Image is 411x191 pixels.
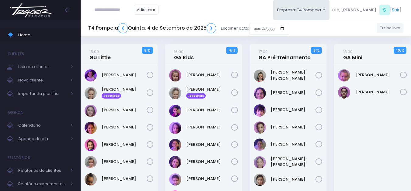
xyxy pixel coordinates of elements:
img: Helena Ongarato Amorim Silva [85,122,97,134]
a: [PERSON_NAME] [271,141,316,147]
span: [PERSON_NAME] [341,7,376,13]
a: [PERSON_NAME] Reposição [102,86,147,99]
a: [PERSON_NAME] [102,107,147,113]
img: Laura Novaes Abud [169,156,181,168]
a: [PERSON_NAME] [186,107,231,113]
a: [PERSON_NAME] [186,124,231,130]
a: 18:00GA Mini [343,49,362,61]
img: Maria Carolina Franze Oliveira [254,156,266,168]
small: / 12 [315,49,319,52]
a: [PERSON_NAME] [271,90,316,96]
span: Importar da planilha [18,90,67,98]
img: Ana carolina marucci [254,70,266,82]
a: [PERSON_NAME] [355,72,400,78]
small: 16:00 [174,49,183,55]
a: [PERSON_NAME] [102,72,147,78]
img: Eloah Meneguim Tenorio [85,105,97,117]
span: Olá, [332,7,340,13]
span: Reposição [186,93,206,99]
span: Lista de clientes [18,63,67,71]
small: 15:00 [89,49,99,55]
h4: Clientes [8,48,24,60]
div: [ ] [329,3,403,17]
img: Alice Mattos [85,69,97,81]
img: Gabriela Jordão Natacci [169,122,181,134]
a: [PERSON_NAME] [102,142,147,148]
img: Cecília Mello [169,87,181,99]
a: [PERSON_NAME] [102,176,147,182]
span: Home [18,31,73,39]
a: [PERSON_NAME] [186,72,231,78]
img: LIZ WHITAKER DE ALMEIDA BORGES [254,139,266,151]
a: 16:00GA Kids [174,49,194,61]
small: / 12 [231,49,235,52]
img: Sarah Fernandes da Silva [254,174,266,186]
a: 15:00Ga Little [89,49,111,61]
img: Mirella Figueiredo Rojas [85,156,97,168]
a: Sair [392,7,399,13]
img: Lara Souza [169,139,181,151]
span: Relatórios de clientes [18,167,67,175]
small: 17:00 [259,49,268,55]
a: [PERSON_NAME] [102,124,147,130]
div: Escolher data: [88,21,289,35]
small: 18:00 [343,49,353,55]
img: Liz Helvadjian [169,173,181,186]
a: [PERSON_NAME] [271,176,316,182]
img: Laura Lopes Rodrigues [338,86,350,99]
a: 17:00GA Pré Treinamento [259,49,311,61]
h4: Agenda [8,106,23,119]
a: Adicionar [134,5,159,15]
strong: 5 [144,48,146,53]
img: Antonella Rossi Paes Previtalli [254,87,266,99]
a: [PERSON_NAME] [102,159,147,165]
small: / 12 [400,49,404,52]
span: Agenda do dia [18,135,67,143]
a: [PERSON_NAME] [PERSON_NAME] [271,69,316,81]
a: ❯ [207,23,216,33]
span: Relatório experimentais [18,180,67,188]
span: S [379,5,390,15]
a: [PERSON_NAME] Reposição [186,86,231,99]
small: / 12 [146,49,150,52]
a: [PERSON_NAME] [PERSON_NAME] [271,156,316,168]
a: [PERSON_NAME] [271,107,316,113]
a: ❮ [118,23,128,33]
strong: 4 [228,48,231,53]
h4: Relatórios [8,152,30,164]
a: [PERSON_NAME] [271,124,316,130]
img: Sophia Crispi Marques dos Santos [85,173,97,186]
span: Reposição [102,93,121,99]
a: Treino livre [377,23,404,33]
img: Cecília Mello [85,87,97,99]
span: Novo cliente [18,76,67,84]
h5: T4 Pompeia Quinta, 4 de Setembro de 2025 [88,23,216,33]
a: [PERSON_NAME] [186,142,231,148]
a: [PERSON_NAME] [186,176,231,182]
img: Isabela dela plata souza [254,104,266,117]
strong: 10 [396,48,400,53]
a: [PERSON_NAME] [186,159,231,165]
img: Bella Mandelli [338,69,350,81]
strong: 5 [313,48,315,53]
img: Ivy Miki Miessa Guadanuci [254,121,266,134]
img: Júlia Meneguim Merlo [85,139,97,151]
span: Calendário [18,121,67,129]
a: [PERSON_NAME] [355,89,400,95]
img: Diana Rosa Oliveira [169,105,181,117]
img: Antonia Landmann [169,69,181,81]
